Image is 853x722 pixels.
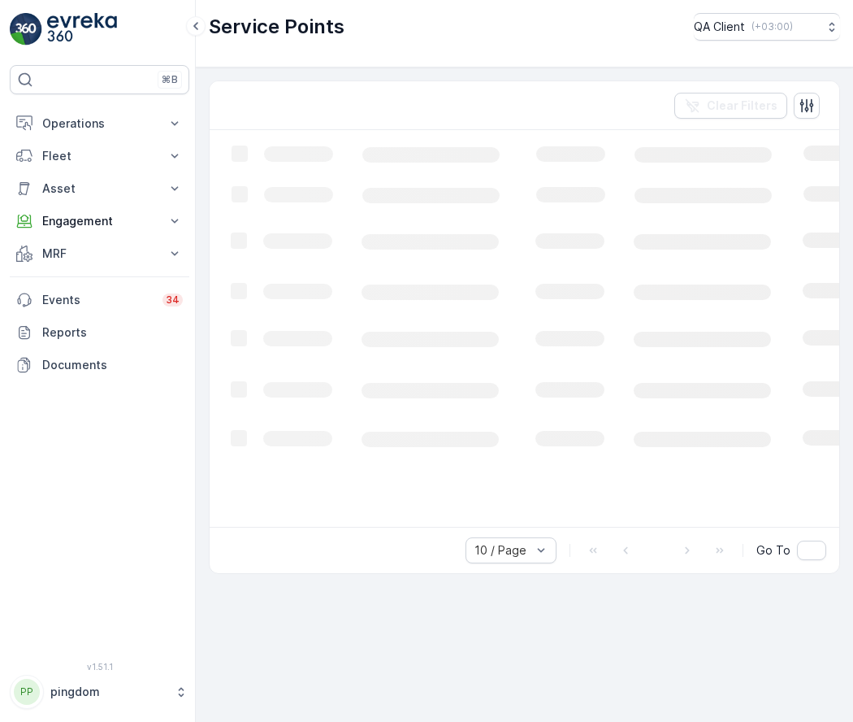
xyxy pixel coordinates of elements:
button: Asset [10,172,189,205]
p: Service Points [209,14,344,40]
img: logo [10,13,42,46]
button: QA Client(+03:00) [694,13,840,41]
div: PP [14,679,40,705]
button: Operations [10,107,189,140]
span: Go To [756,542,790,559]
p: 34 [166,294,180,307]
p: Fleet [42,148,157,164]
span: v 1.51.1 [10,662,189,672]
button: PPpingdom [10,675,189,709]
button: MRF [10,237,189,270]
p: Asset [42,180,157,197]
p: MRF [42,246,157,262]
p: QA Client [694,19,745,35]
a: Reports [10,316,189,349]
p: Operations [42,115,157,132]
p: Engagement [42,213,157,229]
a: Events34 [10,284,189,316]
a: Documents [10,349,189,381]
button: Fleet [10,140,189,172]
button: Clear Filters [674,93,787,119]
p: Documents [42,357,183,373]
p: ⌘B [162,73,178,86]
button: Engagement [10,205,189,237]
p: Reports [42,324,183,341]
p: ( +03:00 ) [751,20,793,33]
img: logo_light-DOdMpM7g.png [47,13,117,46]
p: pingdom [50,684,167,700]
p: Events [42,292,153,308]
p: Clear Filters [707,98,777,114]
